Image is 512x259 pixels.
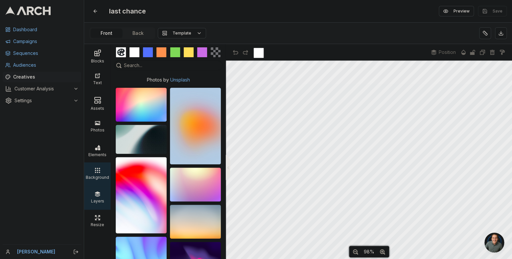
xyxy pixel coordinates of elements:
button: Front [91,29,122,38]
a: Sequences [3,48,81,59]
a: Creatives [3,72,81,82]
img: photo-1635776062360-af423602aff3 [116,125,167,153]
img: photo-1579547621706-1a9c79d5c9f1 [170,168,221,201]
div: Layers [86,197,109,203]
div: Blocks [86,57,109,63]
a: Campaigns [3,36,81,47]
button: Position [428,47,459,57]
a: Audiences [3,60,81,70]
span: Position [439,49,456,55]
span: Sequences [13,50,79,57]
img: photo-1508614999368-9260051292e5 [170,205,221,239]
span: Audiences [13,62,79,68]
button: Customer Analysis [3,83,81,94]
button: 98% [361,247,378,257]
div: Open chat [484,233,504,252]
span: Template [173,31,191,36]
span: last chance [106,5,149,17]
span: 98% [364,249,374,255]
span: Creatives [13,74,79,80]
button: Log out [71,247,81,256]
button: Settings [3,95,81,106]
button: Preview [439,6,474,16]
input: Search... [114,60,222,70]
a: Unsplash [170,77,190,82]
span: Campaigns [13,38,79,45]
div: Text [86,79,109,85]
span: Settings [14,97,71,104]
span: Customer Analysis [14,85,71,92]
div: < [227,164,229,171]
img: photo-1579546929518-9e396f3cc809 [116,88,167,122]
div: Elements [86,151,109,157]
img: photo-1604076913837-52ab5629fba9 [116,157,167,234]
img: photo-1604079628040-94301bb21b91 [170,88,221,164]
div: Background [86,173,109,180]
span: Dashboard [13,26,79,33]
div: Assets [86,104,109,111]
a: Dashboard [3,24,81,35]
div: Photos [86,126,109,132]
button: Back [122,29,154,38]
a: [PERSON_NAME] [17,248,66,255]
button: Template [158,28,206,38]
p: Photos by [114,77,222,83]
div: Resize [86,221,109,227]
